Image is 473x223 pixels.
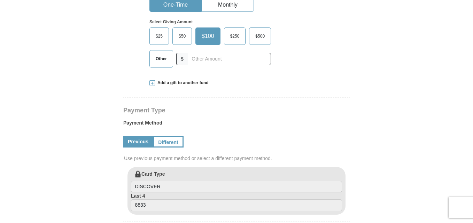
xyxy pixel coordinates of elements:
[131,181,342,193] input: Card Type
[175,31,189,41] span: $50
[198,31,218,41] span: $100
[131,170,342,193] label: Card Type
[176,53,188,65] span: $
[252,31,268,41] span: $500
[124,155,350,162] span: Use previous payment method or select a different payment method.
[123,119,350,130] label: Payment Method
[152,31,166,41] span: $25
[188,53,271,65] input: Other Amount
[131,199,342,211] input: Last 4
[152,54,170,64] span: Other
[123,107,350,113] h4: Payment Type
[131,192,342,211] label: Last 4
[155,80,209,86] span: Add a gift to another fund
[227,31,243,41] span: $250
[123,136,153,148] a: Previous
[149,19,193,24] strong: Select Giving Amount
[153,136,184,148] a: Different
